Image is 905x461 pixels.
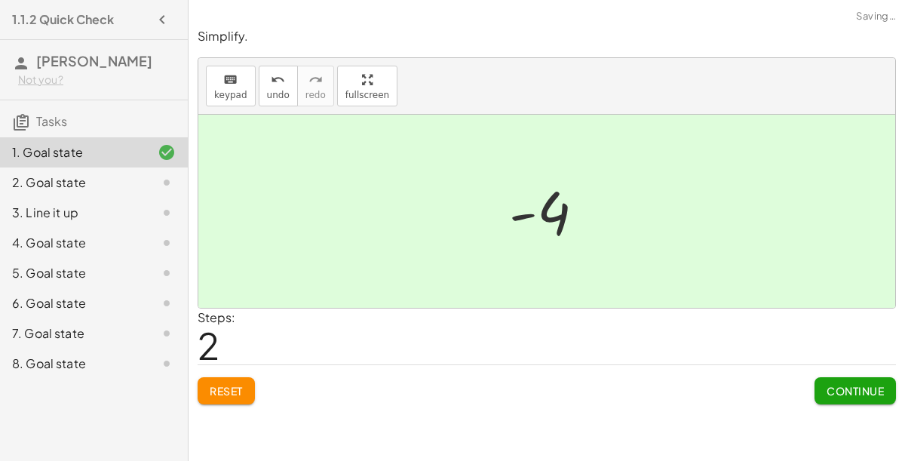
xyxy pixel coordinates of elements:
div: 5. Goal state [12,264,133,282]
div: 2. Goal state [12,174,133,192]
label: Steps: [198,309,235,325]
i: Task not started. [158,324,176,343]
span: fullscreen [345,90,389,100]
i: Task not started. [158,355,176,373]
i: Task finished and correct. [158,143,176,161]
button: fullscreen [337,66,397,106]
span: Continue [827,384,884,398]
i: keyboard [223,71,238,89]
div: 8. Goal state [12,355,133,373]
span: redo [305,90,326,100]
span: undo [267,90,290,100]
button: redoredo [297,66,334,106]
i: redo [308,71,323,89]
i: Task not started. [158,294,176,312]
i: Task not started. [158,174,176,192]
div: Not you? [18,72,176,88]
i: Task not started. [158,204,176,222]
div: 7. Goal state [12,324,133,343]
button: undoundo [259,66,298,106]
i: Task not started. [158,264,176,282]
span: Tasks [36,113,67,129]
div: 3. Line it up [12,204,133,222]
i: Task not started. [158,234,176,252]
span: [PERSON_NAME] [36,52,152,69]
span: keypad [214,90,247,100]
span: 2 [198,322,219,368]
button: Reset [198,377,255,404]
i: undo [271,71,285,89]
h4: 1.1.2 Quick Check [12,11,114,29]
div: 1. Goal state [12,143,133,161]
div: 4. Goal state [12,234,133,252]
span: Saving… [856,9,896,24]
span: Reset [210,384,243,398]
button: Continue [814,377,896,404]
div: 6. Goal state [12,294,133,312]
button: keyboardkeypad [206,66,256,106]
p: Simplify. [198,28,896,45]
